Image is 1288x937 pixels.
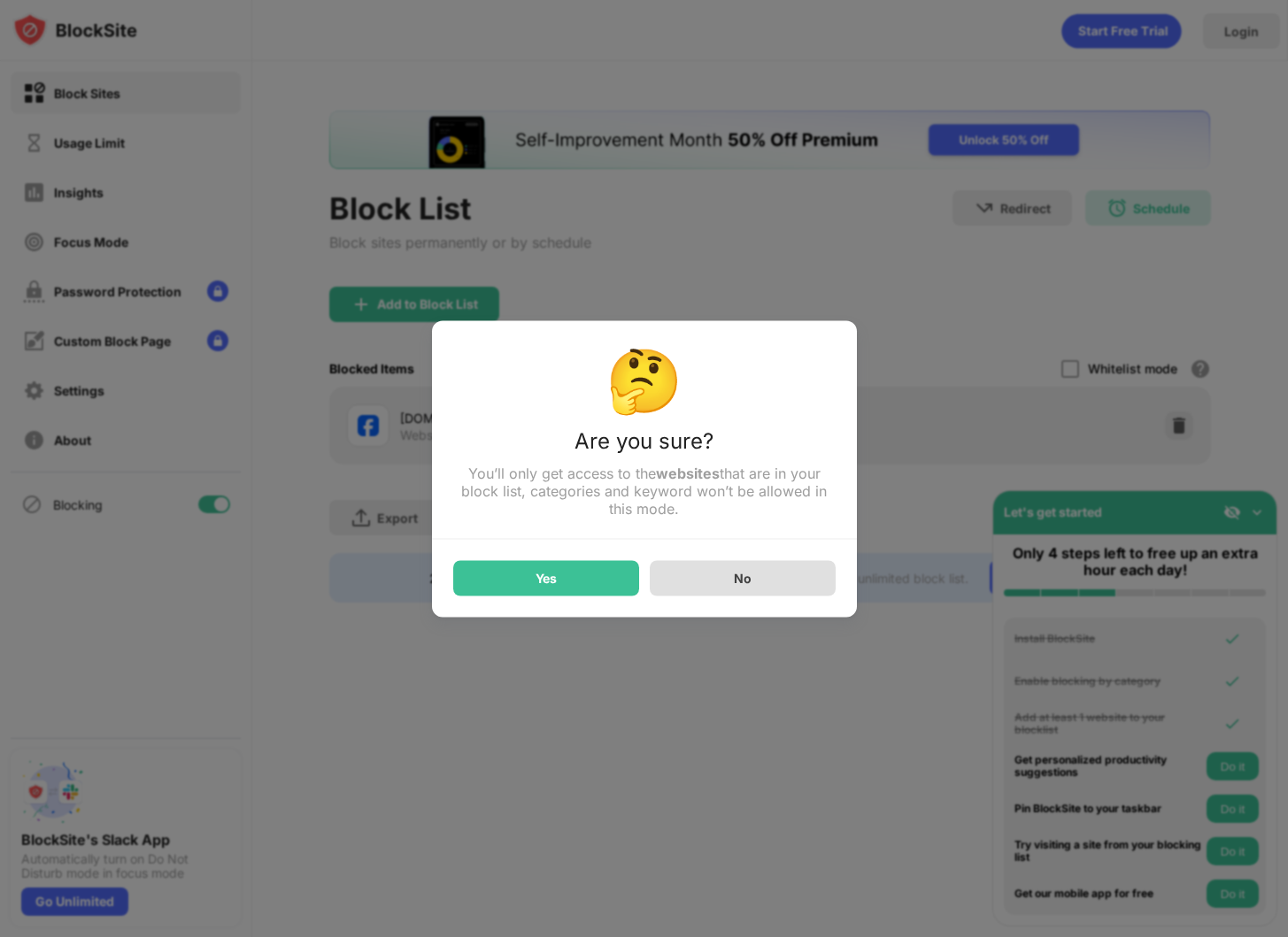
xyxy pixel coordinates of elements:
div: Yes [536,571,557,585]
strong: websites [656,464,720,481]
div: No [734,571,752,586]
div: You’ll only get access to the that are in your block list, categories and keyword won’t be allowe... [453,464,836,517]
div: Are you sure? [453,427,836,464]
div: 🤔 [453,342,836,417]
